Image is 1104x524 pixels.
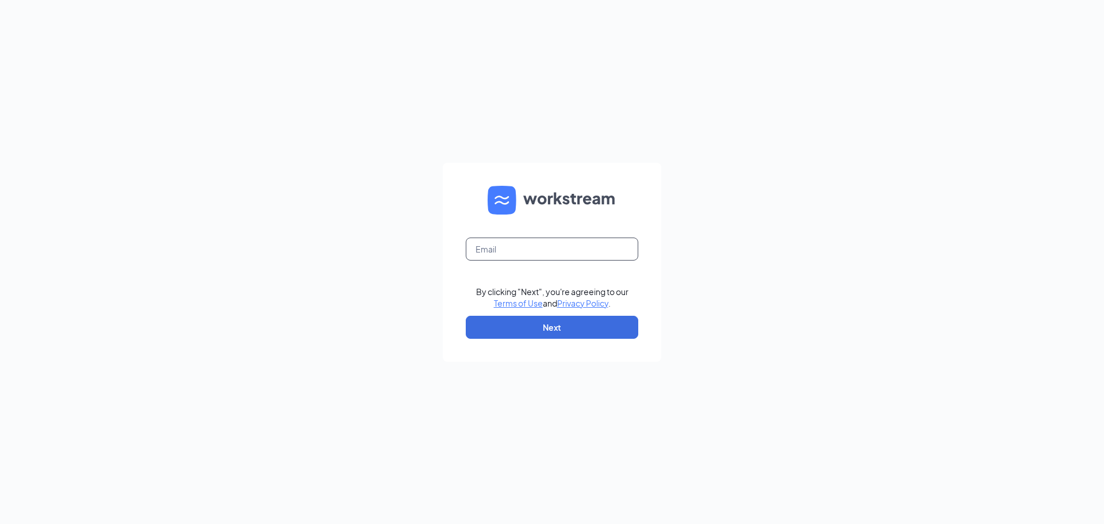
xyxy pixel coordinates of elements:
[557,298,608,308] a: Privacy Policy
[466,238,638,261] input: Email
[466,316,638,339] button: Next
[476,286,628,309] div: By clicking "Next", you're agreeing to our and .
[494,298,543,308] a: Terms of Use
[488,186,616,215] img: WS logo and Workstream text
